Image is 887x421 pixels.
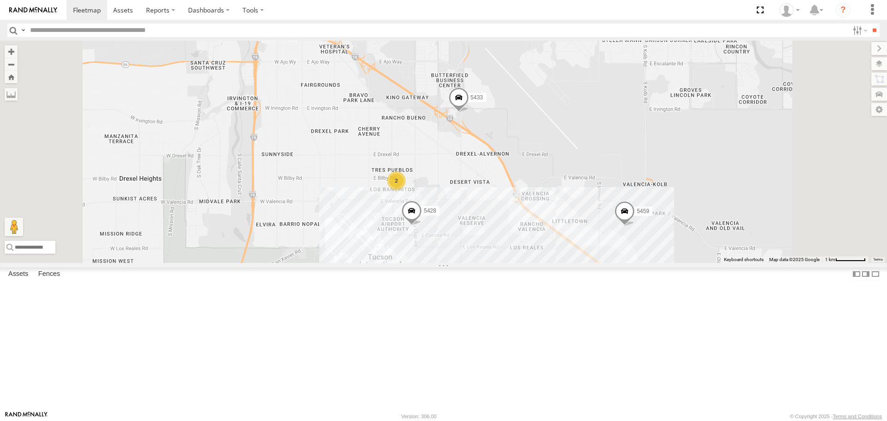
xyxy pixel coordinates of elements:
label: Dock Summary Table to the Left [852,268,861,281]
div: 2 [387,171,406,190]
span: 5428 [424,208,436,214]
label: Hide Summary Table [871,268,880,281]
div: Version: 306.00 [401,414,437,419]
label: Dock Summary Table to the Right [861,268,870,281]
span: 5433 [471,94,483,101]
button: Drag Pegman onto the map to open Street View [5,218,23,236]
span: Map data ©2025 Google [769,257,820,262]
label: Assets [4,268,33,281]
img: rand-logo.svg [9,7,57,13]
a: Visit our Website [5,412,48,421]
div: © Copyright 2025 - [790,414,882,419]
i: ? [836,3,851,18]
div: Edward Espinoza [776,3,803,17]
span: 1 km [825,257,835,262]
span: 5459 [637,208,649,215]
button: Zoom in [5,45,18,58]
button: Keyboard shortcuts [724,256,764,263]
button: Zoom out [5,58,18,71]
a: Terms (opens in new tab) [873,257,883,261]
label: Map Settings [871,103,887,116]
label: Measure [5,88,18,101]
button: Zoom Home [5,71,18,83]
label: Search Filter Options [849,24,869,37]
a: Terms and Conditions [833,414,882,419]
label: Search Query [19,24,27,37]
button: Map Scale: 1 km per 62 pixels [822,256,869,263]
label: Fences [34,268,65,281]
